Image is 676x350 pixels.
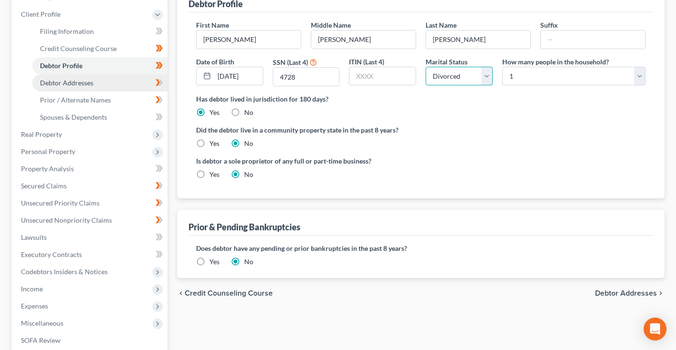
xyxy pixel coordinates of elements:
label: Yes [209,108,219,117]
span: Credit Counseling Course [185,289,273,297]
label: Does debtor have any pending or prior bankruptcies in the past 8 years? [196,243,646,253]
input: MM/DD/YYYY [214,67,263,85]
a: Secured Claims [13,177,168,195]
input: -- [541,31,645,49]
label: First Name [196,20,229,30]
div: Open Intercom Messenger [644,318,666,340]
span: Spouses & Dependents [40,113,107,121]
label: Did the debtor live in a community property state in the past 8 years? [196,125,646,135]
span: Filing Information [40,27,94,35]
label: No [244,170,253,179]
span: Debtor Addresses [595,289,657,297]
span: Unsecured Nonpriority Claims [21,216,112,224]
span: Lawsuits [21,233,47,241]
label: Has debtor lived in jurisdiction for 180 days? [196,94,646,104]
label: Last Name [426,20,457,30]
a: Debtor Addresses [32,74,168,92]
a: SOFA Review [13,332,168,349]
label: ITIN (Last 4) [349,57,384,67]
label: Suffix [540,20,558,30]
label: Date of Birth [196,57,234,67]
span: Income [21,285,43,293]
a: Lawsuits [13,229,168,246]
i: chevron_right [657,289,665,297]
label: No [244,139,253,148]
button: Debtor Addresses chevron_right [595,289,665,297]
input: XXXX [349,67,416,85]
span: Prior / Alternate Names [40,96,111,104]
span: Codebtors Insiders & Notices [21,268,108,276]
span: Debtor Profile [40,62,82,70]
label: Marital Status [426,57,467,67]
input: -- [197,31,301,49]
label: Is debtor a sole proprietor of any full or part-time business? [196,156,416,166]
a: Spouses & Dependents [32,109,168,126]
label: No [244,108,253,117]
a: Unsecured Priority Claims [13,195,168,212]
div: Prior & Pending Bankruptcies [189,221,300,233]
span: Property Analysis [21,165,74,173]
a: Debtor Profile [32,57,168,74]
span: Executory Contracts [21,250,82,258]
input: M.I [311,31,416,49]
a: Executory Contracts [13,246,168,263]
input: XXXX [273,68,339,86]
label: Yes [209,257,219,267]
span: Client Profile [21,10,60,18]
label: Yes [209,139,219,148]
span: Debtor Addresses [40,79,93,87]
button: chevron_left Credit Counseling Course [177,289,273,297]
span: SOFA Review [21,336,60,344]
span: Unsecured Priority Claims [21,199,99,207]
span: Credit Counseling Course [40,44,117,52]
label: How many people in the household? [502,57,609,67]
a: Filing Information [32,23,168,40]
a: Unsecured Nonpriority Claims [13,212,168,229]
a: Credit Counseling Course [32,40,168,57]
label: No [244,257,253,267]
label: Yes [209,170,219,179]
input: -- [426,31,530,49]
span: Expenses [21,302,48,310]
label: SSN (Last 4) [273,57,308,67]
span: Personal Property [21,147,75,155]
i: chevron_left [177,289,185,297]
span: Real Property [21,130,62,138]
span: Secured Claims [21,182,67,190]
a: Prior / Alternate Names [32,92,168,109]
label: Middle Name [311,20,351,30]
a: Property Analysis [13,160,168,177]
span: Miscellaneous [21,319,63,327]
